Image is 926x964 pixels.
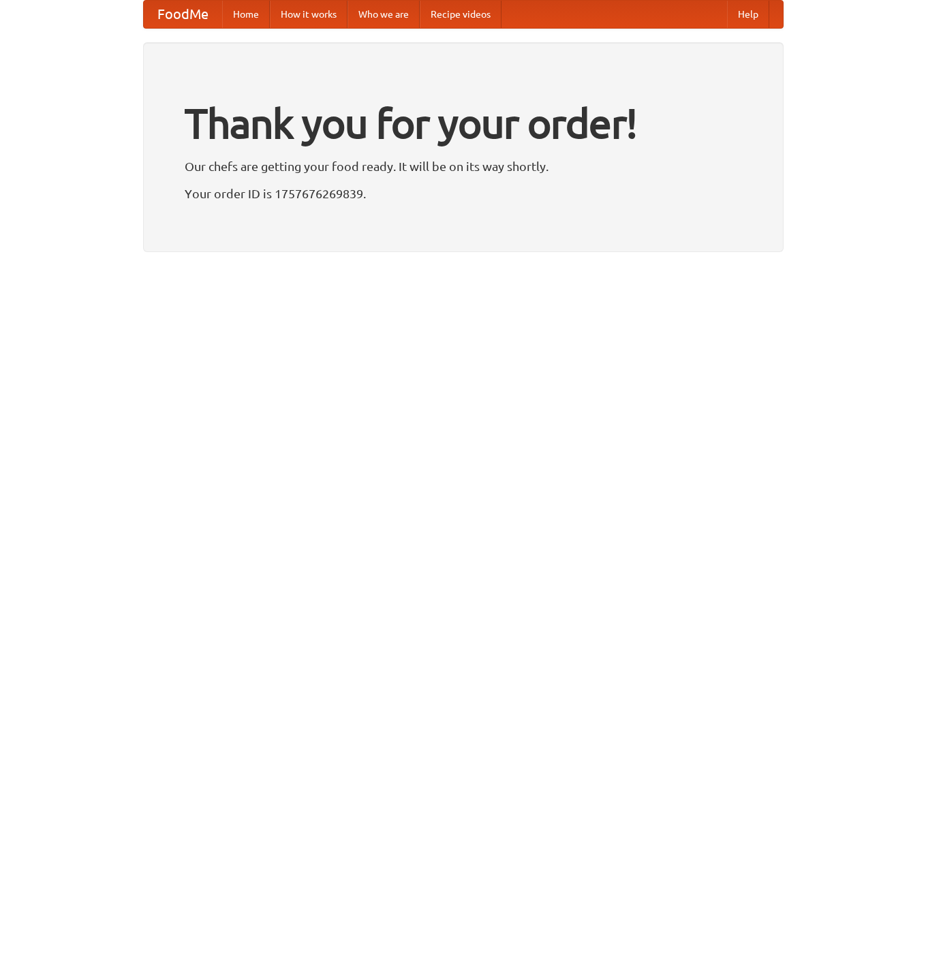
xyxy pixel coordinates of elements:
a: Help [727,1,769,28]
p: Your order ID is 1757676269839. [185,183,742,204]
a: Home [222,1,270,28]
a: FoodMe [144,1,222,28]
a: How it works [270,1,348,28]
p: Our chefs are getting your food ready. It will be on its way shortly. [185,156,742,176]
a: Who we are [348,1,420,28]
a: Recipe videos [420,1,501,28]
h1: Thank you for your order! [185,91,742,156]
